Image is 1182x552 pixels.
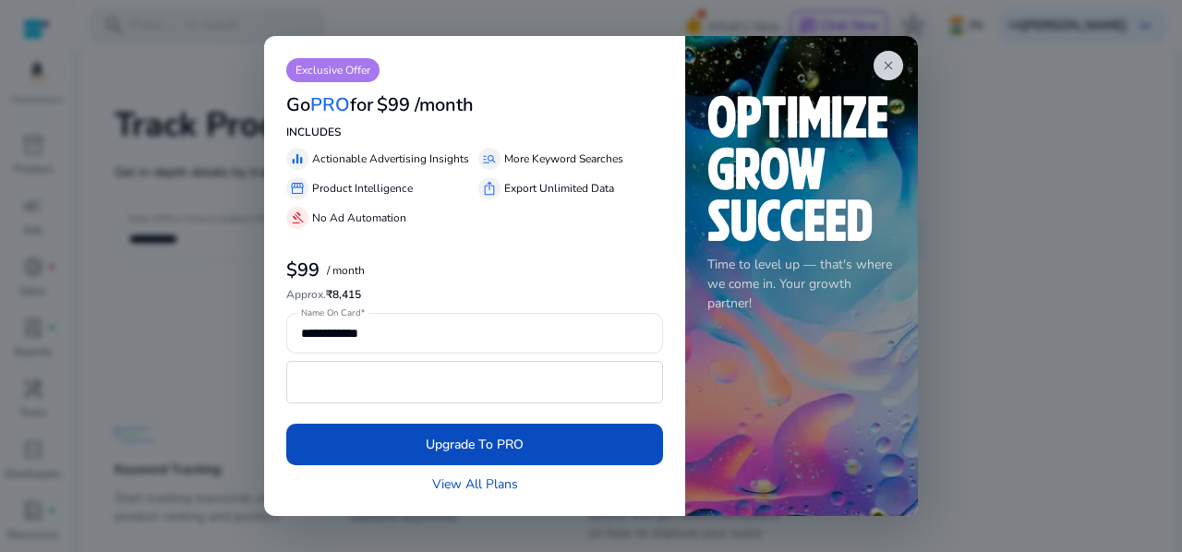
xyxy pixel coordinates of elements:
span: storefront [290,181,305,196]
span: ios_share [482,181,497,196]
p: INCLUDES [286,124,663,140]
span: manage_search [482,151,497,166]
p: Export Unlimited Data [504,180,614,197]
h3: $99 /month [377,94,474,116]
p: Time to level up — that's where we come in. Your growth partner! [707,255,896,313]
mat-label: Name On Card [301,306,360,319]
p: Actionable Advertising Insights [312,150,469,167]
p: / month [327,265,365,277]
p: Product Intelligence [312,180,413,197]
button: Upgrade To PRO [286,424,663,465]
span: Approx. [286,287,326,302]
span: PRO [310,92,350,117]
p: Exclusive Offer [286,58,380,82]
b: $99 [286,258,320,282]
span: gavel [290,210,305,225]
h6: ₹8,415 [286,288,663,301]
p: More Keyword Searches [504,150,623,167]
p: No Ad Automation [312,210,406,226]
span: close [881,58,896,73]
span: equalizer [290,151,305,166]
span: Upgrade To PRO [426,435,524,454]
h3: Go for [286,94,373,116]
iframe: Secure payment input frame [296,364,653,401]
a: View All Plans [432,474,518,494]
